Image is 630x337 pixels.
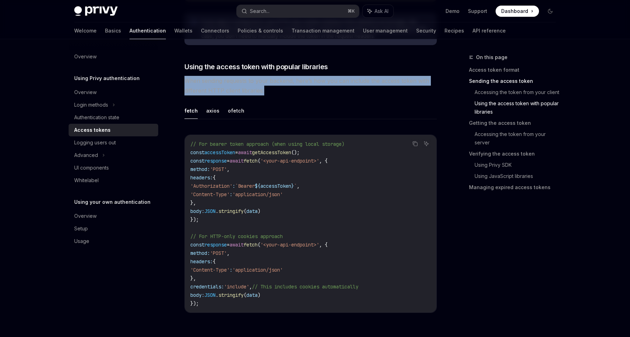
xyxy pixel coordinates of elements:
[230,191,232,198] span: :
[230,242,244,248] span: await
[69,162,158,174] a: UI components
[69,86,158,99] a: Overview
[348,8,355,14] span: ⌘ K
[69,174,158,187] a: Whitelabel
[69,235,158,248] a: Usage
[469,64,561,76] a: Access token format
[74,22,97,39] a: Welcome
[190,258,213,265] span: headers:
[246,292,258,298] span: data
[416,22,436,39] a: Security
[422,139,431,148] button: Ask AI
[235,183,255,189] span: `Bearer
[190,200,196,206] span: },
[69,111,158,124] a: Authentication state
[190,284,224,290] span: credentials:
[74,138,116,147] div: Logging users out
[213,258,216,265] span: {
[258,292,260,298] span: )
[475,171,561,182] a: Using JavaScript libraries
[69,210,158,222] a: Overview
[363,22,408,39] a: User management
[230,158,244,164] span: await
[69,222,158,235] a: Setup
[74,74,140,83] h5: Using Privy authentication
[204,158,227,164] span: response
[446,8,460,15] a: Demo
[469,148,561,159] a: Verifying the access token
[260,183,291,189] span: accessToken
[74,88,97,96] div: Overview
[190,250,210,256] span: method:
[210,250,227,256] span: 'POST'
[190,166,210,172] span: method:
[204,149,235,156] span: accessToken
[216,208,218,214] span: .
[235,149,238,156] span: =
[228,102,244,119] button: ofetch
[74,164,109,172] div: UI components
[69,124,158,136] a: Access tokens
[129,22,166,39] a: Authentication
[475,159,561,171] a: Using Privy SDK
[252,149,291,156] span: getAccessToken
[190,300,199,307] span: });
[501,8,528,15] span: Dashboard
[246,208,258,214] span: data
[545,6,556,17] button: Toggle dark mode
[232,183,235,189] span: :
[249,284,252,290] span: ,
[291,183,294,189] span: }
[184,76,437,95] span: When sending requests to your backend, here’s how you can include the access token with different...
[411,139,420,148] button: Copy the contents from the code block
[294,183,297,189] span: `
[496,6,539,17] a: Dashboard
[218,208,244,214] span: stringify
[206,102,219,119] button: axios
[190,242,204,248] span: const
[444,22,464,39] a: Recipes
[238,22,283,39] a: Policies & controls
[227,242,230,248] span: =
[213,174,216,181] span: {
[250,7,269,15] div: Search...
[232,191,283,198] span: 'application/json'
[475,98,561,117] a: Using the access token with popular libraries
[204,208,216,214] span: JSON
[363,5,393,17] button: Ask AI
[190,292,204,298] span: body:
[69,136,158,149] a: Logging users out
[74,212,97,220] div: Overview
[74,6,118,16] img: dark logo
[74,198,150,206] h5: Using your own authentication
[174,22,192,39] a: Wallets
[190,275,196,281] span: },
[190,216,199,223] span: });
[190,191,230,198] span: 'Content-Type'
[190,174,213,181] span: headers:
[475,87,561,98] a: Accessing the token from your client
[260,242,319,248] span: '<your-api-endpoint>'
[469,182,561,193] a: Managing expired access tokens
[190,267,230,273] span: 'Content-Type'
[227,250,230,256] span: ,
[74,126,111,134] div: Access tokens
[475,129,561,148] a: Accessing the token from your server
[237,5,359,17] button: Search...⌘K
[319,158,328,164] span: , {
[74,237,89,245] div: Usage
[190,208,204,214] span: body:
[292,22,355,39] a: Transaction management
[210,166,227,172] span: 'POST'
[258,158,260,164] span: (
[244,242,258,248] span: fetch
[201,22,229,39] a: Connectors
[105,22,121,39] a: Basics
[190,158,204,164] span: const
[218,292,244,298] span: stringify
[244,208,246,214] span: (
[190,183,232,189] span: 'Authorization'
[190,233,283,239] span: // For HTTP-only cookies approach
[74,101,108,109] div: Login methods
[468,8,487,15] a: Support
